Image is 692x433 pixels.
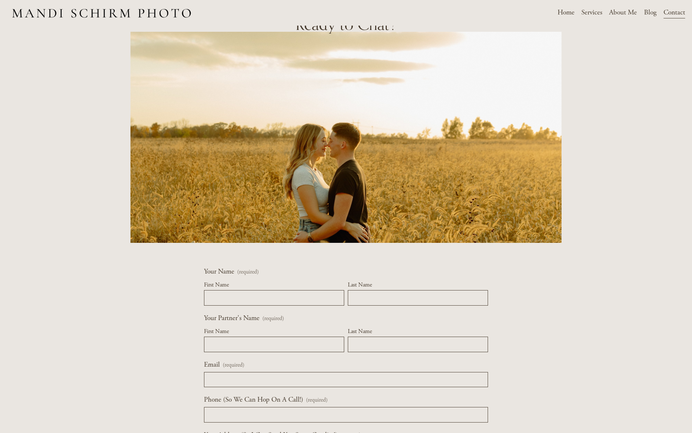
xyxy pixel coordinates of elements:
div: First Name [204,280,344,290]
a: Blog [644,6,657,19]
span: (required) [262,316,284,322]
span: Phone (So We Can Hop On A Call!) [204,394,303,406]
a: About Me [609,6,637,19]
div: First Name [204,327,344,337]
span: (required) [223,360,244,370]
span: (required) [237,269,259,275]
span: Your Partner's Name [204,313,259,324]
span: Email [204,359,220,371]
a: Home [558,6,575,19]
div: Last Name [348,280,488,290]
span: Services [581,7,602,18]
span: Your Name [204,266,234,277]
a: folder dropdown [581,6,602,19]
img: Des Moines Wedding Photographer - Mandi Schirm Photo [7,1,196,25]
a: Contact [664,6,685,19]
span: (required) [306,397,328,403]
div: Last Name [348,327,488,337]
